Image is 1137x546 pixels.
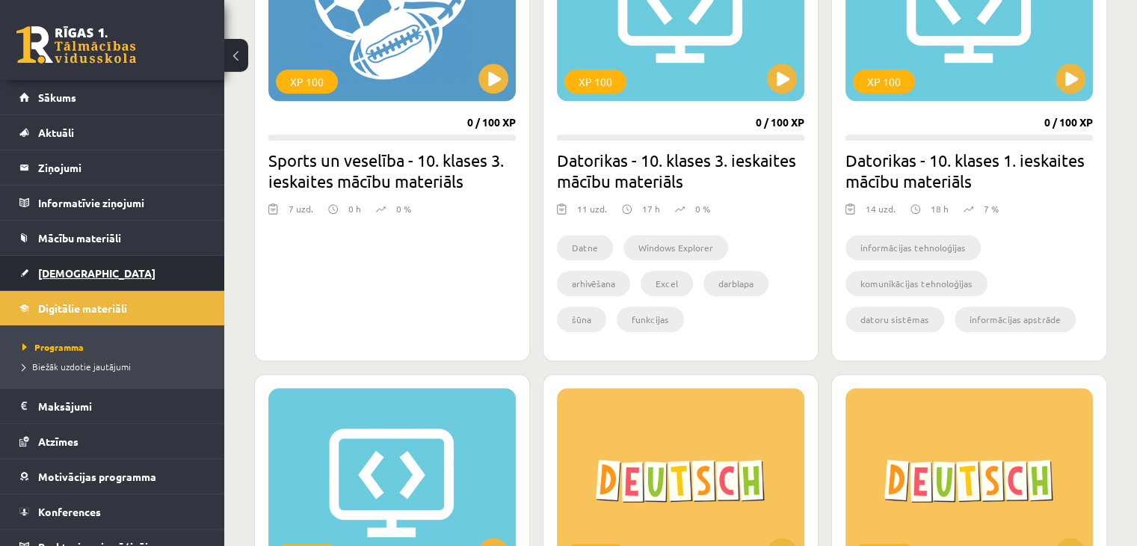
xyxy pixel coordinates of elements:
a: Digitālie materiāli [19,291,206,325]
h2: Sports un veselība - 10. klases 3. ieskaites mācību materiāls [268,150,516,191]
span: Motivācijas programma [38,470,156,483]
span: Sākums [38,91,76,104]
a: Sākums [19,80,206,114]
a: Mācību materiāli [19,221,206,255]
a: Ziņojumi [19,150,206,185]
li: datoru sistēmas [845,307,944,332]
span: Aktuāli [38,126,74,139]
h2: Datorikas - 10. klases 1. ieskaites mācību materiāls [845,150,1093,191]
legend: Informatīvie ziņojumi [38,185,206,220]
li: Excel [641,271,693,296]
a: Programma [22,340,209,354]
span: Atzīmes [38,435,78,448]
legend: Ziņojumi [38,150,206,185]
a: Rīgas 1. Tālmācības vidusskola [16,26,136,64]
li: funkcijas [617,307,684,332]
span: [DEMOGRAPHIC_DATA] [38,266,155,280]
span: Programma [22,341,84,353]
li: Windows Explorer [623,235,728,260]
div: 14 uzd. [866,202,896,224]
p: 18 h [931,202,949,215]
p: 0 % [396,202,411,215]
li: darblapa [703,271,768,296]
div: XP 100 [564,70,626,93]
p: 17 h [642,202,660,215]
span: Biežāk uzdotie jautājumi [22,361,131,372]
li: informācijas apstrāde [955,307,1076,332]
h2: Datorikas - 10. klases 3. ieskaites mācību materiāls [557,150,804,191]
span: Digitālie materiāli [38,301,127,315]
span: Mācību materiāli [38,231,121,245]
li: arhivēšana [557,271,630,296]
a: Konferences [19,494,206,529]
a: Biežāk uzdotie jautājumi [22,360,209,373]
div: 7 uzd. [289,202,313,224]
p: 0 % [695,202,710,215]
li: Datne [557,235,613,260]
a: Atzīmes [19,424,206,458]
span: Konferences [38,505,101,518]
a: Maksājumi [19,389,206,423]
a: Motivācijas programma [19,459,206,494]
div: XP 100 [276,70,338,93]
a: [DEMOGRAPHIC_DATA] [19,256,206,290]
a: Aktuāli [19,115,206,150]
li: informācijas tehnoloģijas [845,235,981,260]
p: 7 % [984,202,999,215]
div: 11 uzd. [577,202,607,224]
legend: Maksājumi [38,389,206,423]
li: šūna [557,307,606,332]
li: komunikācijas tehnoloģijas [845,271,987,296]
a: Informatīvie ziņojumi [19,185,206,220]
div: XP 100 [853,70,915,93]
p: 0 h [348,202,361,215]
